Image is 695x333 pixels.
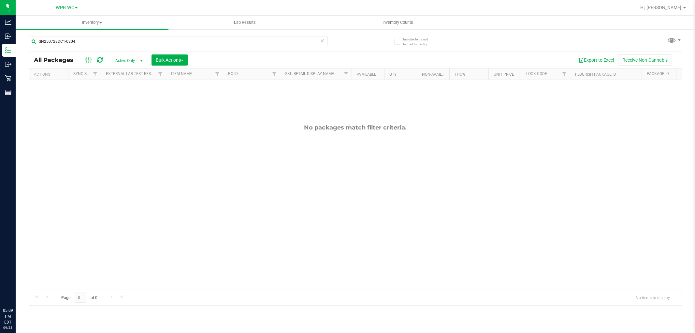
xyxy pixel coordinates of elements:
span: Inventory [16,20,168,25]
a: Available [357,72,376,77]
iframe: Resource center unread badge [19,280,27,288]
span: Include items not tagged for facility [403,37,436,47]
input: Search Package ID, Item Name, SKU, Lot or Part Number... [29,37,328,46]
span: Bulk Actions [156,57,183,63]
a: THC% [455,72,465,77]
a: Sku Retail Display Name [285,71,334,76]
div: Actions [34,72,65,77]
a: Lab Results [168,16,321,29]
span: Hi, [PERSON_NAME]! [640,5,683,10]
a: Filter [212,68,223,80]
inline-svg: Inbound [5,33,11,39]
inline-svg: Analytics [5,19,11,25]
a: Filter [341,68,352,80]
a: Qty [389,72,397,77]
a: External Lab Test Result [106,71,157,76]
inline-svg: Inventory [5,47,11,53]
a: Unit Price [494,72,514,77]
a: Non-Available [422,72,451,77]
span: Clear [320,37,325,45]
iframe: Resource center [7,281,26,300]
span: WPB WC [56,5,74,10]
span: No items to display [630,293,675,302]
a: Inventory [16,16,168,29]
a: Inventory Counts [321,16,474,29]
button: Receive Non-Cannabis [618,54,672,66]
div: No packages match filter criteria. [29,124,682,131]
span: Page of 0 [56,293,103,303]
a: Filter [559,68,570,80]
a: Sync Status [73,71,98,76]
a: Flourish Package ID [575,72,616,77]
a: Item Name [171,71,192,76]
a: PO ID [228,71,238,76]
span: Lab Results [225,20,265,25]
a: Filter [155,68,166,80]
a: Package ID [647,71,669,76]
button: Bulk Actions [152,54,188,66]
p: 09/23 [3,325,13,330]
p: 05:09 PM EDT [3,308,13,325]
a: Filter [269,68,280,80]
inline-svg: Outbound [5,61,11,68]
inline-svg: Reports [5,89,11,96]
inline-svg: Retail [5,75,11,82]
span: Inventory Counts [374,20,422,25]
span: All Packages [34,56,80,64]
button: Export to Excel [574,54,618,66]
a: Filter [90,68,101,80]
a: Lock Code [526,71,547,76]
